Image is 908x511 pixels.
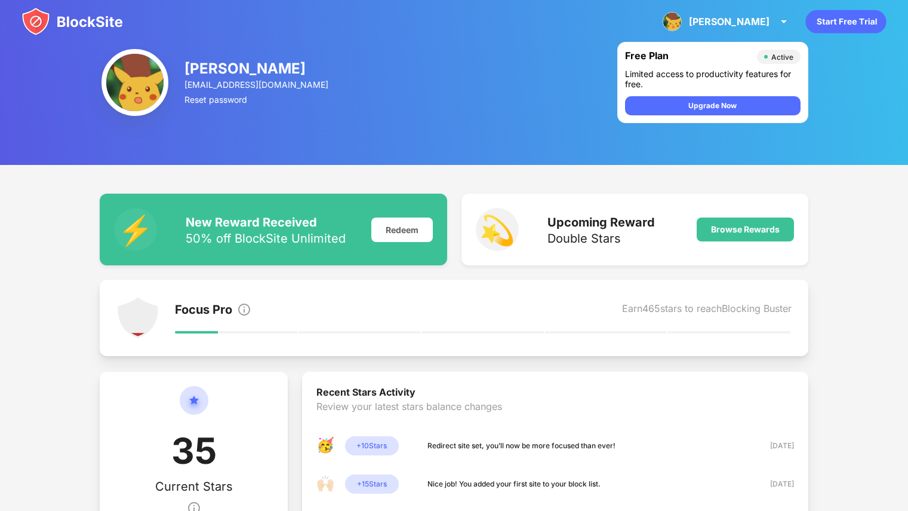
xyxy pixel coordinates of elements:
[547,215,655,230] div: Upcoming Reward
[184,79,330,90] div: [EMAIL_ADDRESS][DOMAIN_NAME]
[371,218,433,242] div: Redeem
[345,436,399,455] div: + 10 Stars
[752,478,794,490] div: [DATE]
[175,302,232,319] div: Focus Pro
[184,94,330,105] div: Reset password
[625,50,751,64] div: Free Plan
[155,479,233,494] div: Current Stars
[345,475,399,494] div: + 15 Stars
[476,208,519,251] div: 💫
[663,12,682,31] img: ACg8ocJaX-HGuxkc1GfW-DALQpHlIOCMbBwI1HSnaRvGpL7v_GXEPPs=s96-c
[171,429,217,479] div: 35
[186,232,346,244] div: 50% off BlockSite Unlimited
[316,436,336,455] div: 🥳
[547,232,655,244] div: Double Stars
[316,386,794,400] div: Recent Stars Activity
[237,302,251,317] img: info.svg
[21,7,123,36] img: blocksite-icon.svg
[805,10,887,33] div: animation
[688,100,737,112] div: Upgrade Now
[771,53,793,62] div: Active
[625,69,801,89] div: Limited access to productivity features for free.
[427,440,615,452] div: Redirect site set, you’ll now be more focused than ever!
[184,60,330,77] div: [PERSON_NAME]
[180,386,208,429] img: circle-star.svg
[711,225,780,234] div: Browse Rewards
[427,478,601,490] div: Nice job! You added your first site to your block list.
[316,400,794,436] div: Review your latest stars balance changes
[622,302,792,319] div: Earn 465 stars to reach Blocking Buster
[101,49,168,116] img: ACg8ocJaX-HGuxkc1GfW-DALQpHlIOCMbBwI1HSnaRvGpL7v_GXEPPs=s96-c
[752,440,794,452] div: [DATE]
[186,215,346,230] div: New Reward Received
[689,16,770,27] div: [PERSON_NAME]
[316,475,336,494] div: 🙌🏻
[114,208,157,251] div: ⚡️
[116,296,159,339] img: points-level-1.svg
